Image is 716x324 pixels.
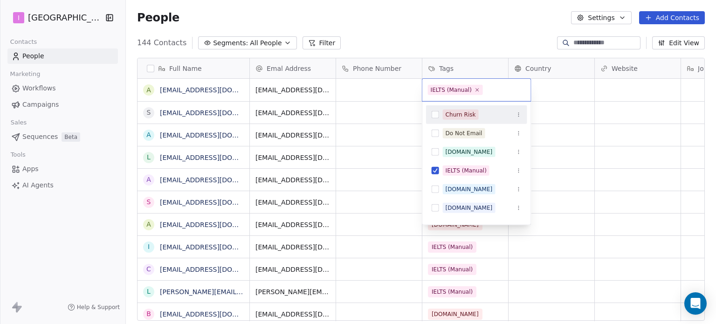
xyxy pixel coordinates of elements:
[446,204,493,212] div: [DOMAIN_NAME]
[446,185,493,193] div: [DOMAIN_NAME]
[446,110,476,119] div: Churn Risk
[446,148,493,156] div: [DOMAIN_NAME]
[431,86,472,94] div: IELTS (Manual)
[446,166,487,175] div: IELTS (Manual)
[426,105,527,292] div: Suggestions
[446,129,482,138] div: Do Not Email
